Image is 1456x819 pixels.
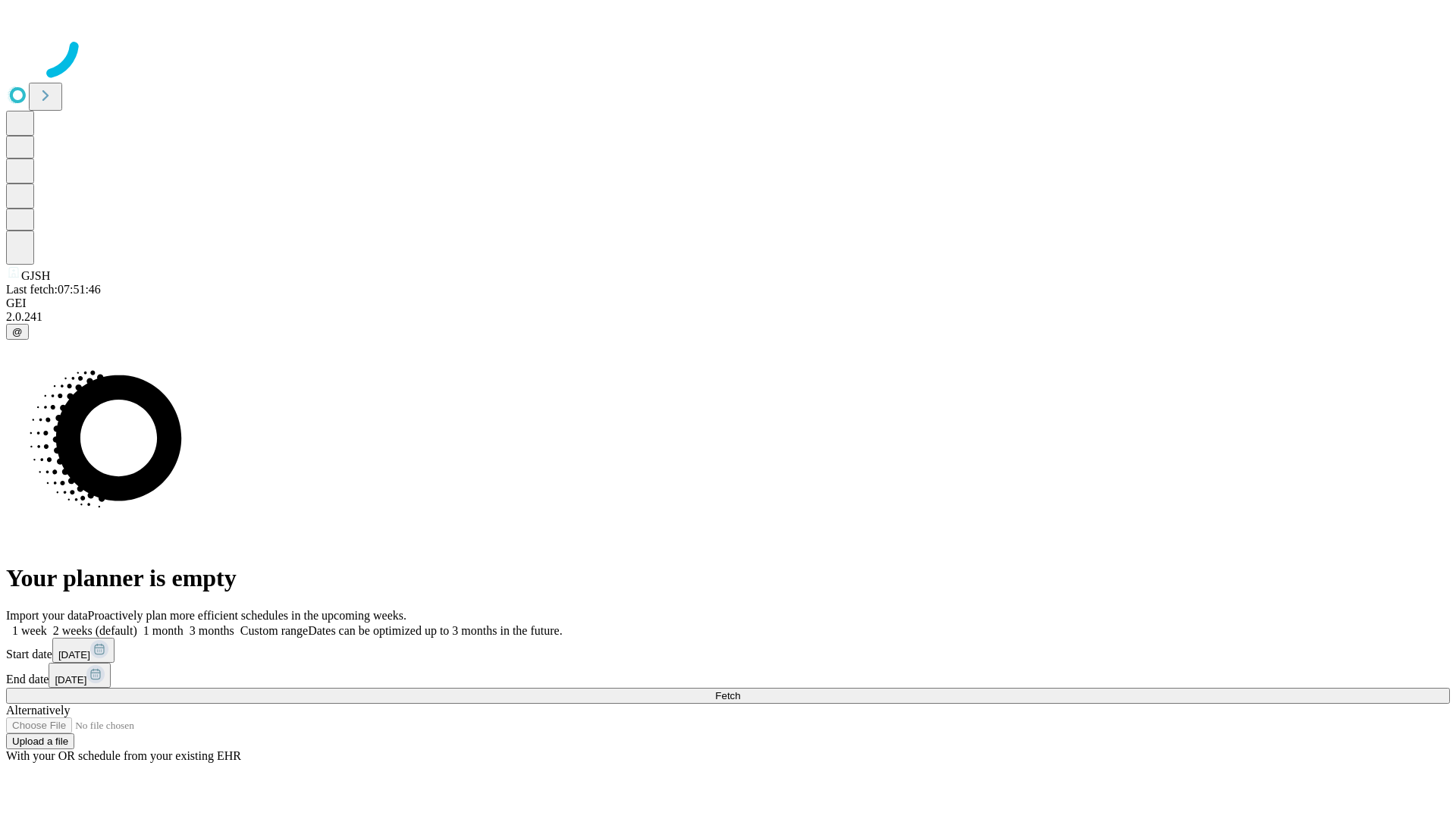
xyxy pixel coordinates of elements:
[6,283,101,296] span: Last fetch: 07:51:46
[49,663,111,688] button: [DATE]
[143,624,184,637] span: 1 month
[6,297,1450,310] div: GEI
[6,564,1450,592] h1: Your planner is empty
[6,310,1450,324] div: 2.0.241
[58,649,90,661] span: [DATE]
[21,269,50,282] span: GJSH
[190,624,234,637] span: 3 months
[6,609,88,622] span: Import your data
[240,624,308,637] span: Custom range
[6,663,1450,688] div: End date
[12,624,47,637] span: 1 week
[52,638,115,663] button: [DATE]
[6,733,74,749] button: Upload a file
[6,638,1450,663] div: Start date
[6,324,29,340] button: @
[308,624,562,637] span: Dates can be optimized up to 3 months in the future.
[715,690,740,701] span: Fetch
[6,749,241,762] span: With your OR schedule from your existing EHR
[6,688,1450,704] button: Fetch
[6,704,70,717] span: Alternatively
[53,624,137,637] span: 2 weeks (default)
[88,609,406,622] span: Proactively plan more efficient schedules in the upcoming weeks.
[12,326,23,337] span: @
[55,674,86,686] span: [DATE]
